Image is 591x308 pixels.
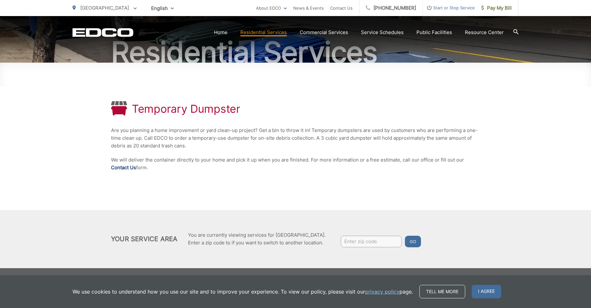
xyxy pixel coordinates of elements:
a: Service Schedules [361,29,404,36]
a: Residential Services [240,29,287,36]
span: Pay My Bill [481,4,512,12]
input: Enter zip code [341,236,402,247]
p: We use cookies to understand how you use our site and to improve your experience. To view our pol... [73,288,413,295]
a: Contact Us [111,164,136,172]
p: We will deliver the container directly to your home and pick it up when you are finished. For mor... [111,156,480,172]
a: EDCD logo. Return to the homepage. [73,28,133,37]
a: About EDCO [256,4,287,12]
button: Go [405,236,421,247]
h2: Your Service Area [111,235,177,243]
a: News & Events [293,4,324,12]
a: Public Facilities [416,29,452,36]
span: [GEOGRAPHIC_DATA] [80,5,129,11]
a: Home [214,29,227,36]
a: Resource Center [465,29,504,36]
p: Are you planning a home improvement or yard clean-up project? Get a bin to throw it in! Temporary... [111,127,480,150]
a: Tell me more [419,285,465,298]
a: privacy policy [365,288,399,295]
span: I agree [472,285,501,298]
span: English [146,3,179,14]
h2: Residential Services [73,36,518,68]
p: You are currently viewing services for [GEOGRAPHIC_DATA]. Enter a zip code to if you want to swit... [188,231,326,247]
h1: Temporary Dumpster [132,102,240,115]
a: Commercial Services [300,29,348,36]
a: Contact Us [330,4,353,12]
